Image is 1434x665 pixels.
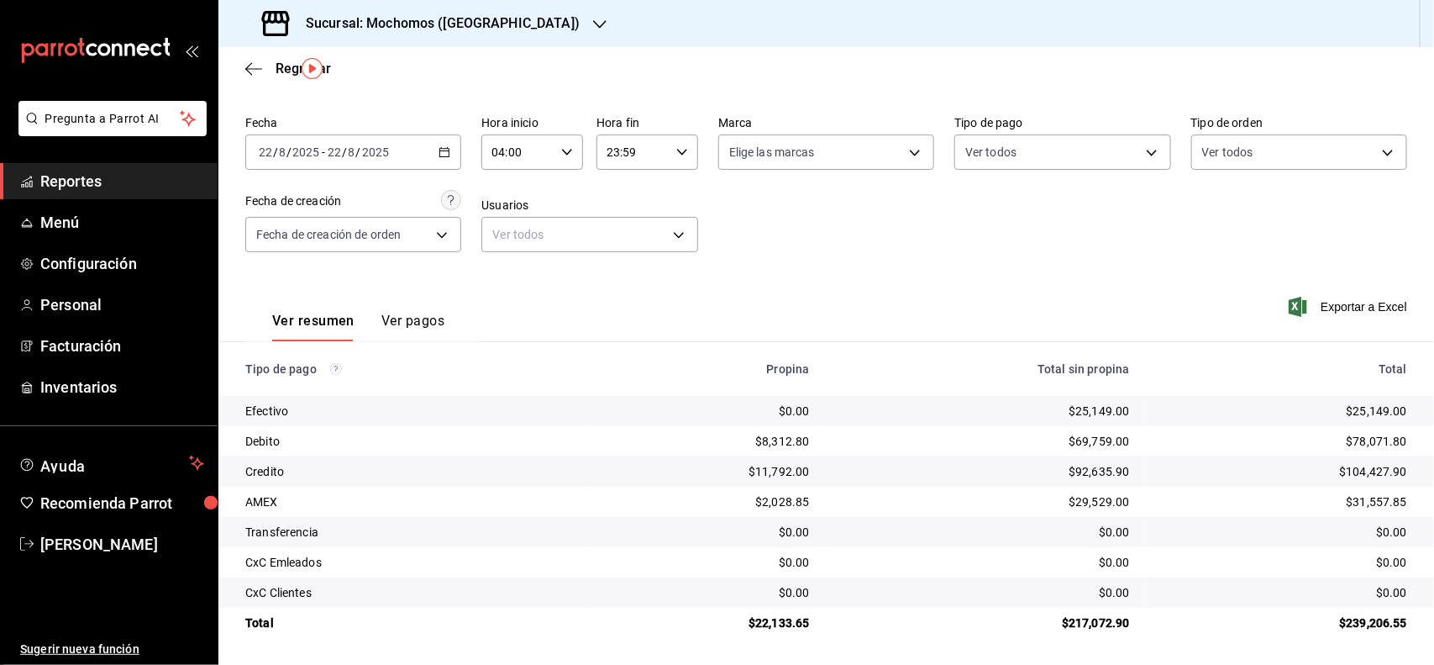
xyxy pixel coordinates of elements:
div: $25,149.00 [1157,403,1407,420]
div: $104,427.90 [1157,463,1407,480]
input: ---- [292,145,320,159]
span: Facturación [40,335,204,357]
div: $0.00 [837,524,1130,541]
span: Ver todos [1202,144,1253,161]
label: Marca [718,118,934,129]
span: Pregunta a Parrot AI [45,110,181,128]
div: CxC Emleados [245,554,573,571]
label: Fecha [245,118,461,129]
div: $0.00 [600,403,809,420]
div: $239,206.55 [1157,615,1407,631]
div: $0.00 [1157,554,1407,571]
div: Total [245,615,573,631]
div: Tipo de pago [245,362,573,376]
label: Tipo de pago [954,118,1170,129]
div: $2,028.85 [600,493,809,510]
input: -- [327,145,342,159]
input: -- [258,145,273,159]
div: Debito [245,433,573,450]
span: / [286,145,292,159]
label: Tipo de orden [1191,118,1407,129]
svg: Los pagos realizados con Pay y otras terminales son montos brutos. [330,363,342,375]
button: Pregunta a Parrot AI [18,101,207,136]
div: Total sin propina [837,362,1130,376]
span: Ayuda [40,453,182,473]
button: Ver resumen [272,313,355,341]
span: Ver todos [965,144,1016,161]
div: Efectivo [245,403,573,420]
span: / [356,145,361,159]
span: Sugerir nueva función [20,641,204,658]
input: -- [348,145,356,159]
div: $0.00 [837,584,1130,601]
div: $0.00 [600,524,809,541]
input: ---- [361,145,390,159]
div: $217,072.90 [837,615,1130,631]
div: $8,312.80 [600,433,809,450]
span: Personal [40,293,204,316]
span: / [342,145,347,159]
button: Exportar a Excel [1292,297,1407,317]
img: Tooltip marker [302,58,323,79]
button: Ver pagos [381,313,444,341]
div: Ver todos [481,217,697,252]
div: $92,635.90 [837,463,1130,480]
span: Inventarios [40,376,204,398]
span: Regresar [276,61,331,77]
div: $31,557.85 [1157,493,1407,510]
div: $78,071.80 [1157,433,1407,450]
span: Elige las marcas [729,144,815,161]
h3: Sucursal: Mochomos ([GEOGRAPHIC_DATA]) [292,13,580,34]
a: Pregunta a Parrot AI [12,122,207,140]
span: Reportes [40,170,204,193]
div: $29,529.00 [837,493,1130,510]
div: Transferencia [245,524,573,541]
div: $0.00 [1157,584,1407,601]
div: Fecha de creación [245,193,341,210]
span: Fecha de creación de orden [256,226,401,243]
div: $0.00 [600,584,809,601]
span: [PERSON_NAME] [40,533,204,556]
span: Menú [40,211,204,234]
div: $0.00 [837,554,1130,571]
span: / [273,145,278,159]
label: Hora fin [596,118,698,129]
div: Total [1157,362,1407,376]
div: Credito [245,463,573,480]
div: $25,149.00 [837,403,1130,420]
span: - [322,145,325,159]
button: Regresar [245,61,331,77]
input: -- [278,145,286,159]
span: Recomienda Parrot [40,492,204,515]
div: $22,133.65 [600,615,809,631]
div: $0.00 [1157,524,1407,541]
label: Hora inicio [481,118,583,129]
span: Configuración [40,252,204,275]
div: Propina [600,362,809,376]
button: open_drawer_menu [185,44,198,57]
div: $0.00 [600,554,809,571]
div: navigation tabs [272,313,444,341]
label: Usuarios [481,200,697,212]
div: $69,759.00 [837,433,1130,450]
div: CxC Clientes [245,584,573,601]
div: AMEX [245,493,573,510]
div: $11,792.00 [600,463,809,480]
